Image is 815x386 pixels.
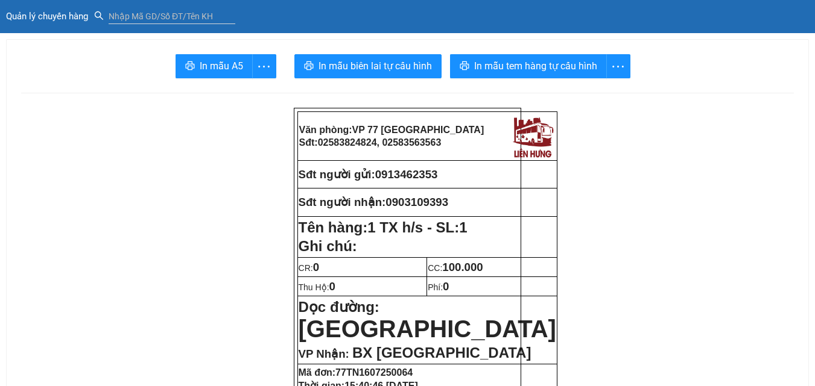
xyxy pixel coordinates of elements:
span: 1 [459,219,467,235]
strong: Tên hàng: [299,219,468,235]
span: 02583824824, 02583563563 [318,137,442,148]
span: In mẫu tem hàng tự cấu hình [474,58,597,73]
span: Ghi chú: [299,238,357,254]
strong: Sđt người nhận: [299,196,386,208]
span: Phí: [428,282,449,292]
strong: Mã đơn: [299,367,413,378]
strong: Sđt người gửi: [299,168,375,181]
span: VP Nhận: [299,347,349,360]
span: printer [185,61,195,72]
span: Thu Hộ: [299,282,335,292]
span: printer [460,61,469,72]
span: 0 [329,280,335,293]
button: more [252,54,276,78]
span: CR: [299,263,320,273]
span: 77TN1607250064 [335,367,413,378]
button: printerIn mẫu tem hàng tự cấu hình [450,54,607,78]
span: more [607,59,630,74]
img: logo [510,113,556,159]
span: 0903109393 [385,196,448,208]
span: 100.000 [442,261,483,273]
span: 0 [313,261,319,273]
span: In mẫu biên lai tự cấu hình [319,58,432,73]
span: In mẫu A5 [200,58,243,73]
span: BX [GEOGRAPHIC_DATA] [352,344,531,361]
span: more [253,59,276,74]
span: [GEOGRAPHIC_DATA] [299,316,556,342]
strong: Sđt: [299,137,442,148]
button: more [606,54,630,78]
span: 1 TX h/s - SL: [367,219,467,235]
span: CC: [428,263,483,273]
strong: Văn phòng: [299,125,484,135]
span: VP 77 [GEOGRAPHIC_DATA] [352,125,484,135]
span: Quản lý chuyến hàng [6,11,94,22]
span: 0 [443,280,449,293]
span: printer [304,61,314,72]
span: 0913462353 [375,168,438,181]
button: printerIn mẫu A5 [176,54,253,78]
span: search [94,11,104,20]
strong: Dọc đường: [299,299,556,340]
input: Nhập Mã GD/Số ĐT/Tên KH [109,9,235,23]
button: printerIn mẫu biên lai tự cấu hình [294,54,442,78]
a: Quản lý chuyến hàng [6,11,94,21]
